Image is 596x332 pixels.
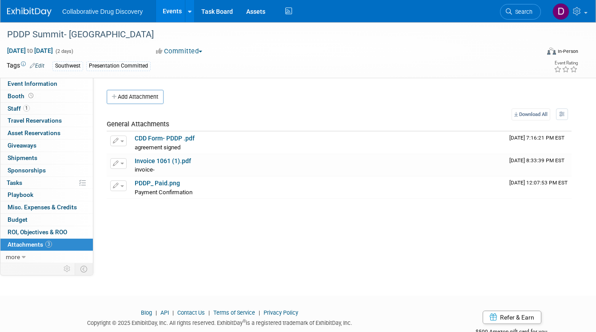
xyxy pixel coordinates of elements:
a: Edit [30,63,44,69]
span: Payment Confirmation [135,189,192,196]
a: Refer & Earn [483,311,541,324]
span: | [256,309,262,316]
span: Booth [8,92,35,100]
sup: ® [243,319,246,324]
span: to [26,47,34,54]
a: Asset Reservations [0,127,93,139]
img: Format-Inperson.png [547,48,556,55]
a: Staff1 [0,103,93,115]
div: Southwest [52,61,83,71]
td: Upload Timestamp [506,154,572,176]
span: Attachments [8,241,52,248]
img: ExhibitDay [7,8,52,16]
span: Asset Reservations [8,129,60,136]
span: more [6,253,20,260]
a: Terms of Service [213,309,255,316]
a: PDDP_ Paid.png [135,180,180,187]
a: Download All [512,108,550,120]
span: Travel Reservations [8,117,62,124]
span: ROI, Objectives & ROO [8,228,67,236]
a: Tasks [0,177,93,189]
a: Travel Reservations [0,115,93,127]
a: more [0,251,93,263]
td: Tags [7,61,44,71]
div: PDDP Summit- [GEOGRAPHIC_DATA] [4,27,529,43]
a: Booth [0,90,93,102]
span: Search [512,8,532,15]
a: ROI, Objectives & ROO [0,226,93,238]
a: Invoice 1061 (1).pdf [135,157,191,164]
a: Sponsorships [0,164,93,176]
span: Shipments [8,154,37,161]
button: Add Attachment [107,90,164,104]
span: Event Information [8,80,57,87]
a: Playbook [0,189,93,201]
a: CDD Form- PDDP .pdf [135,135,195,142]
a: Misc. Expenses & Credits [0,201,93,213]
div: Presentation Committed [86,61,151,71]
div: Event Rating [554,61,578,65]
span: Budget [8,216,28,223]
span: | [206,309,212,316]
a: Event Information [0,78,93,90]
span: Collaborative Drug Discovery [62,8,143,15]
span: agreement signed [135,144,180,151]
a: Attachments3 [0,239,93,251]
a: Privacy Policy [264,309,298,316]
span: Sponsorships [8,167,46,174]
span: 3 [45,241,52,248]
a: Giveaways [0,140,93,152]
span: Upload Timestamp [509,135,564,141]
span: Misc. Expenses & Credits [8,204,77,211]
a: API [160,309,169,316]
span: 1 [23,105,30,112]
span: | [153,309,159,316]
span: (2 days) [55,48,73,54]
span: [DATE] [DATE] [7,47,53,55]
div: Copyright © 2025 ExhibitDay, Inc. All rights reserved. ExhibitDay is a registered trademark of Ex... [7,317,432,327]
span: Staff [8,105,30,112]
span: General Attachments [107,120,169,128]
td: Upload Timestamp [506,176,572,199]
span: Tasks [7,179,22,186]
span: invoice- [135,166,155,173]
td: Toggle Event Tabs [75,263,93,275]
span: Giveaways [8,142,36,149]
td: Personalize Event Tab Strip [60,263,75,275]
img: Daniel Castro [552,3,569,20]
span: Booth not reserved yet [27,92,35,99]
span: Upload Timestamp [509,180,568,186]
span: Upload Timestamp [509,157,564,164]
a: Contact Us [177,309,205,316]
button: Committed [153,47,206,56]
a: Shipments [0,152,93,164]
span: Playbook [8,191,33,198]
a: Blog [141,309,152,316]
td: Upload Timestamp [506,132,572,154]
div: Event Format [494,46,578,60]
a: Budget [0,214,93,226]
a: Search [500,4,541,20]
span: | [170,309,176,316]
div: In-Person [557,48,578,55]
